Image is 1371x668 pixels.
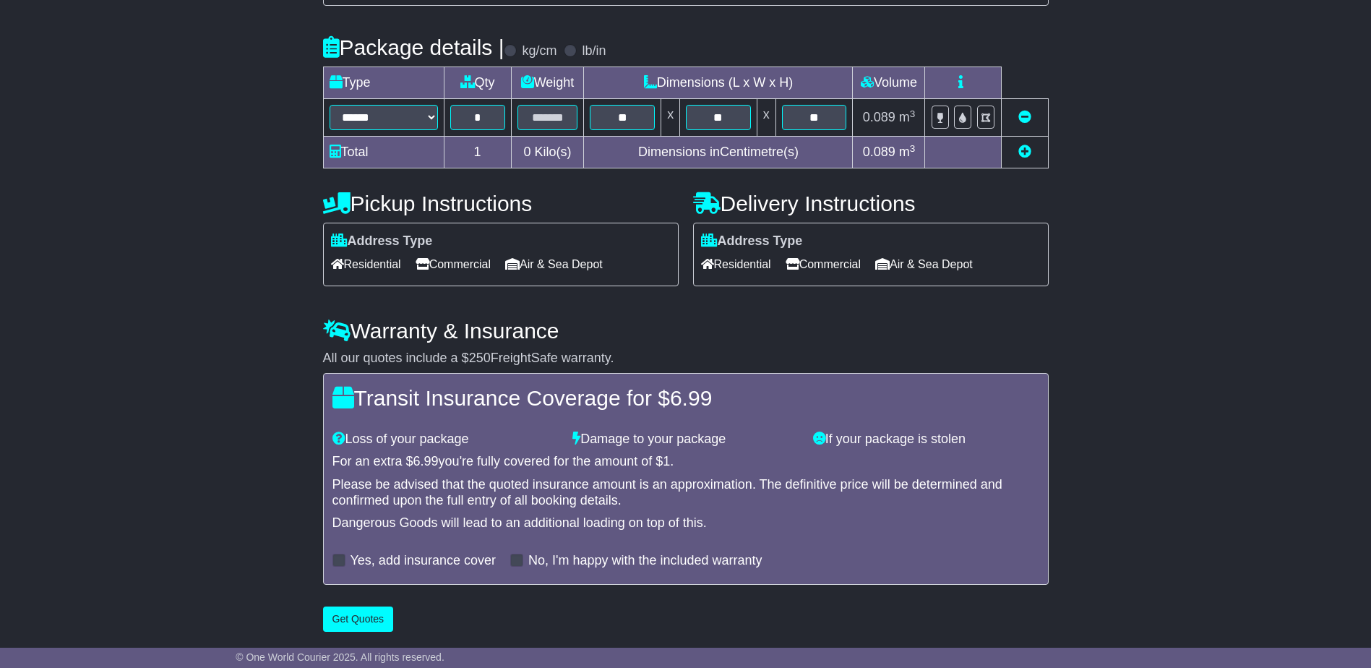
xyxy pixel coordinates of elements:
[899,110,916,124] span: m
[332,386,1039,410] h4: Transit Insurance Coverage for $
[701,234,803,249] label: Address Type
[323,35,504,59] h4: Package details |
[522,43,556,59] label: kg/cm
[863,110,895,124] span: 0.089
[584,137,853,168] td: Dimensions in Centimetre(s)
[511,67,584,99] td: Weight
[331,253,401,275] span: Residential
[663,454,670,468] span: 1
[332,477,1039,508] div: Please be advised that the quoted insurance amount is an approximation. The definitive price will...
[693,192,1049,215] h4: Delivery Instructions
[670,386,712,410] span: 6.99
[323,607,394,632] button: Get Quotes
[661,99,680,137] td: x
[323,67,444,99] td: Type
[351,553,496,569] label: Yes, add insurance cover
[323,319,1049,343] h4: Warranty & Insurance
[416,253,491,275] span: Commercial
[863,145,895,159] span: 0.089
[323,137,444,168] td: Total
[875,253,973,275] span: Air & Sea Depot
[582,43,606,59] label: lb/in
[910,108,916,119] sup: 3
[469,351,491,365] span: 250
[757,99,775,137] td: x
[332,454,1039,470] div: For an extra $ you're fully covered for the amount of $ .
[853,67,925,99] td: Volume
[1018,145,1031,159] a: Add new item
[786,253,861,275] span: Commercial
[565,432,806,448] div: Damage to your package
[584,67,853,99] td: Dimensions (L x W x H)
[325,432,566,448] div: Loss of your package
[444,137,511,168] td: 1
[323,192,679,215] h4: Pickup Instructions
[806,432,1046,448] div: If your package is stolen
[899,145,916,159] span: m
[528,553,762,569] label: No, I'm happy with the included warranty
[236,651,444,663] span: © One World Courier 2025. All rights reserved.
[331,234,433,249] label: Address Type
[523,145,530,159] span: 0
[505,253,603,275] span: Air & Sea Depot
[413,454,439,468] span: 6.99
[323,351,1049,367] div: All our quotes include a $ FreightSafe warranty.
[701,253,771,275] span: Residential
[444,67,511,99] td: Qty
[332,515,1039,531] div: Dangerous Goods will lead to an additional loading on top of this.
[1018,110,1031,124] a: Remove this item
[511,137,584,168] td: Kilo(s)
[910,143,916,154] sup: 3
